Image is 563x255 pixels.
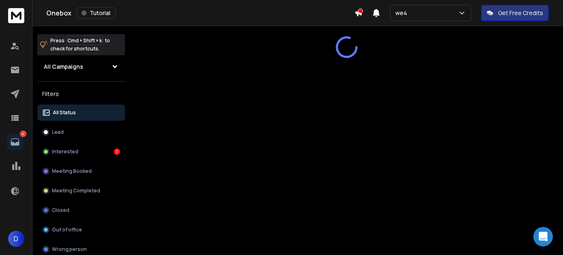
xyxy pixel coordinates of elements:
[52,246,87,253] p: Wrong person
[37,105,125,121] button: All Status
[37,163,125,179] button: Meeting Booked
[44,63,83,71] h1: All Campaigns
[52,187,100,194] p: Meeting Completed
[52,129,64,135] p: Lead
[37,222,125,238] button: Out of office
[533,227,553,246] div: Open Intercom Messenger
[52,207,69,214] p: Closed
[52,168,92,174] p: Meeting Booked
[37,124,125,140] button: Lead
[66,36,103,45] span: Cmd + Shift + k
[37,144,125,160] button: Interested1
[50,37,110,53] p: Press to check for shortcuts.
[37,183,125,199] button: Meeting Completed
[53,109,76,116] p: All Status
[395,9,410,17] p: we4
[37,59,125,75] button: All Campaigns
[498,9,543,17] p: Get Free Credits
[52,148,78,155] p: Interested
[8,231,24,247] button: D
[20,131,26,137] p: 4
[37,88,125,100] h3: Filters
[46,7,354,19] div: Onebox
[37,202,125,218] button: Closed
[114,148,120,155] div: 1
[52,227,82,233] p: Out of office
[76,7,116,19] button: Tutorial
[7,134,23,150] a: 4
[481,5,549,21] button: Get Free Credits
